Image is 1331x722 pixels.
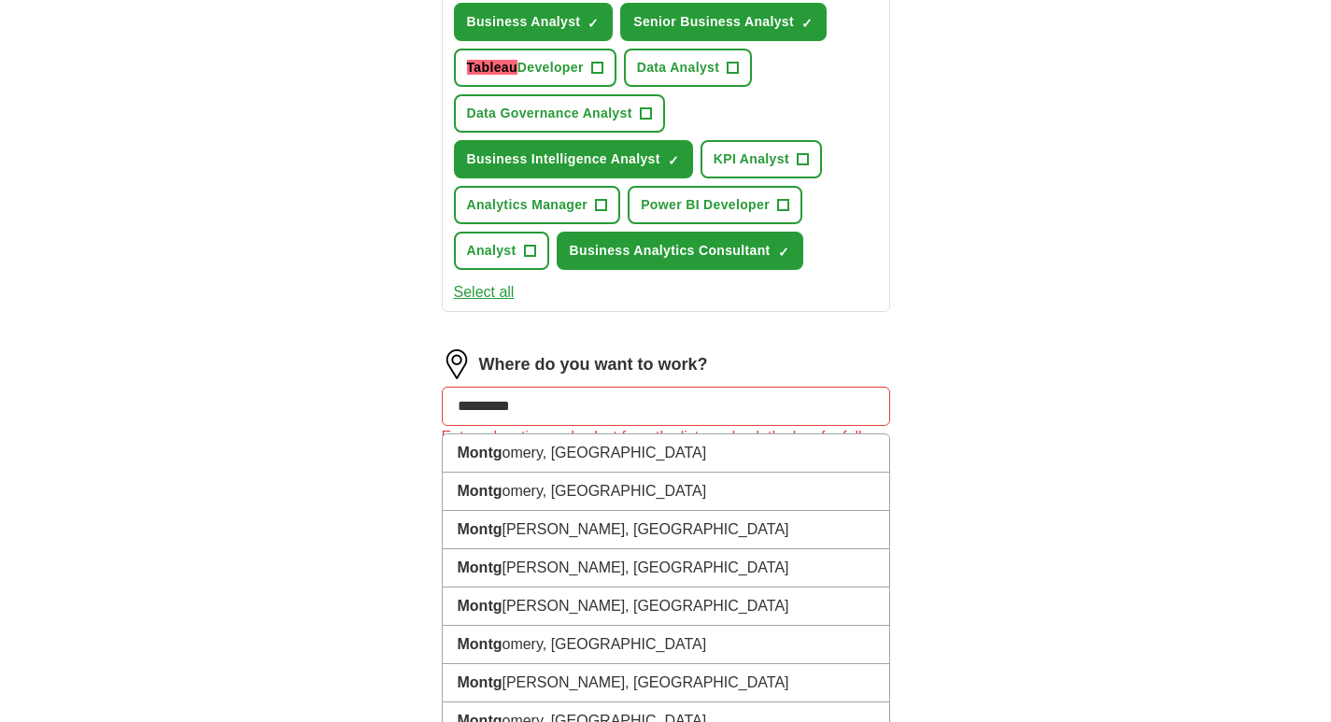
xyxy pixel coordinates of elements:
strong: Montg [458,559,503,575]
li: omery, [GEOGRAPHIC_DATA] [443,434,889,473]
button: Data Analyst [624,49,753,87]
span: Business Intelligence Analyst [467,149,660,169]
span: Senior Business Analyst [633,12,794,32]
img: location.png [442,349,472,379]
strong: Montg [458,521,503,537]
button: Analyst [454,232,549,270]
strong: Montg [458,674,503,690]
button: Business Analyst✓ [454,3,614,41]
multi-find-1-extension: highlighted by Multi Find [467,60,517,75]
button: Power BI Developer [628,186,802,224]
span: Data Analyst [637,58,720,78]
span: Analyst [467,241,517,261]
span: Data Governance Analyst [467,104,632,123]
li: omery, [GEOGRAPHIC_DATA] [443,626,889,664]
span: Power BI Developer [641,195,770,215]
span: ✓ [778,245,789,260]
span: ✓ [801,16,813,31]
span: KPI Analyst [714,149,789,169]
button: Business Intelligence Analyst✓ [454,140,693,178]
button: Business Analytics Consultant✓ [557,232,803,270]
li: [PERSON_NAME], [GEOGRAPHIC_DATA] [443,664,889,702]
button: Senior Business Analyst✓ [620,3,827,41]
span: Business Analyst [467,12,581,32]
strong: Montg [458,636,503,652]
span: ✓ [668,153,679,168]
li: [PERSON_NAME], [GEOGRAPHIC_DATA] [443,511,889,549]
strong: Montg [458,598,503,614]
li: omery, [GEOGRAPHIC_DATA] [443,473,889,511]
button: Data Governance Analyst [454,94,665,133]
strong: Montg [458,445,503,460]
button: Select all [454,281,515,304]
strong: Montg [458,483,503,499]
button: Analytics Manager [454,186,621,224]
div: Enter a location and select from the list, or check the box for fully remote roles [442,426,890,471]
li: [PERSON_NAME], [GEOGRAPHIC_DATA] [443,549,889,588]
span: Analytics Manager [467,195,588,215]
span: ✓ [588,16,599,31]
button: TableauDeveloper [454,49,616,87]
span: Developer [467,58,584,78]
li: [PERSON_NAME], [GEOGRAPHIC_DATA] [443,588,889,626]
button: KPI Analyst [701,140,822,178]
label: Where do you want to work? [479,352,708,377]
span: Business Analytics Consultant [570,241,771,261]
